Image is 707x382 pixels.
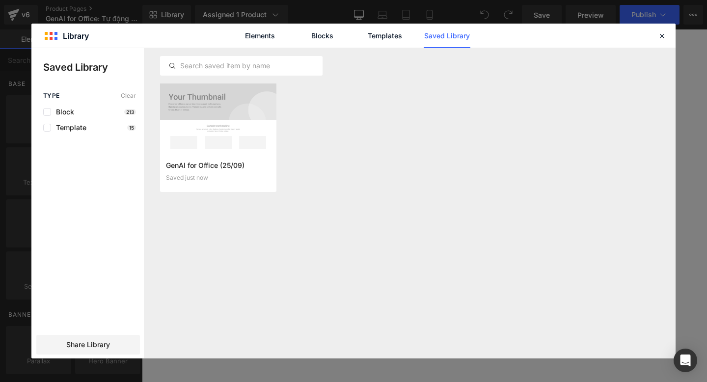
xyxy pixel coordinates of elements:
[674,349,697,372] div: Open Intercom Messenger
[161,60,322,72] input: Search saved item by name
[237,24,283,48] a: Elements
[51,124,86,132] span: Template
[121,92,136,99] span: Clear
[299,24,346,48] a: Blocks
[166,160,271,170] h3: GenAI for Office (25/09)
[361,24,408,48] a: Templates
[424,24,470,48] a: Saved Library
[51,108,74,116] span: Block
[43,60,144,75] p: Saved Library
[43,92,60,99] span: Type
[127,125,136,131] p: 15
[166,174,271,181] div: Saved just now
[66,340,110,350] span: Share Library
[124,109,136,115] p: 213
